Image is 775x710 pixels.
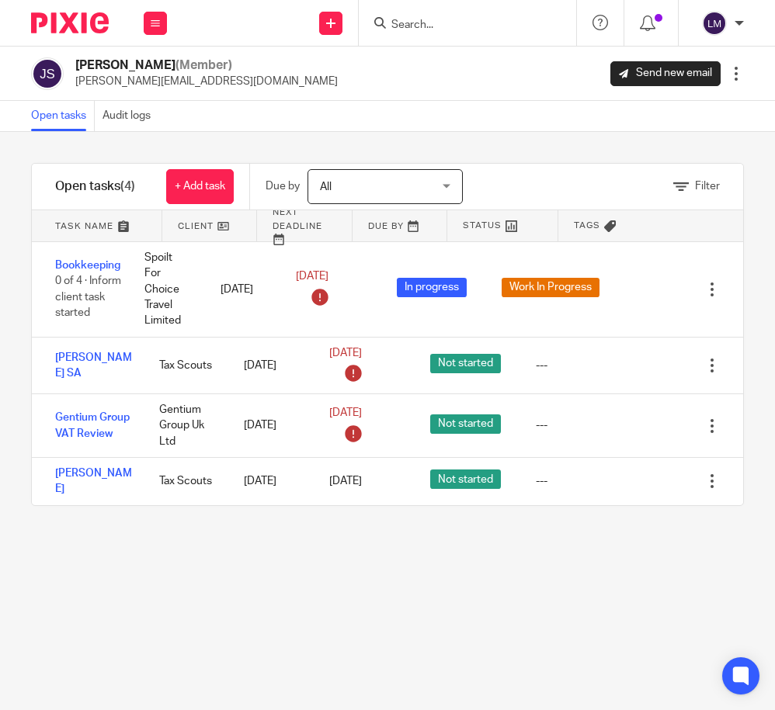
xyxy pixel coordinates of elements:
[397,278,467,297] span: In progress
[144,466,229,497] div: Tax Scouts
[176,59,232,71] span: (Member)
[144,350,229,381] div: Tax Scouts
[610,61,721,86] a: Send new email
[574,219,600,232] span: Tags
[502,278,599,297] span: Work In Progress
[205,274,280,305] div: [DATE]
[31,12,109,33] img: Pixie
[55,275,121,318] span: 0 of 4 · Inform client task started
[296,272,328,282] span: [DATE]
[129,242,204,337] div: Spoilt For Choice Travel Limited
[55,412,130,438] a: Gentium Group VAT Review
[266,178,300,194] p: Due by
[320,182,332,192] span: All
[55,260,120,271] a: Bookkeeping
[75,57,338,74] h2: [PERSON_NAME]
[120,180,135,192] span: (4)
[103,101,158,131] a: Audit logs
[430,414,501,434] span: Not started
[702,11,727,36] img: svg%3E
[329,348,362,358] span: [DATE]
[75,74,338,89] p: [PERSON_NAME][EMAIL_ADDRESS][DOMAIN_NAME]
[228,350,314,381] div: [DATE]
[228,410,314,441] div: [DATE]
[430,354,501,373] span: Not started
[390,19,530,33] input: Search
[166,169,234,204] a: + Add task
[536,473,547,489] div: ---
[695,181,720,192] span: Filter
[329,476,362,487] span: [DATE]
[55,178,135,195] h1: Open tasks
[228,466,314,497] div: [DATE]
[144,394,229,457] div: Gentium Group Uk Ltd
[329,408,362,419] span: [DATE]
[31,101,95,131] a: Open tasks
[55,468,132,494] a: [PERSON_NAME]
[430,469,501,489] span: Not started
[536,417,547,433] div: ---
[31,57,64,90] img: svg%3E
[55,352,132,379] a: [PERSON_NAME] SA
[536,358,547,373] div: ---
[463,219,502,232] span: Status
